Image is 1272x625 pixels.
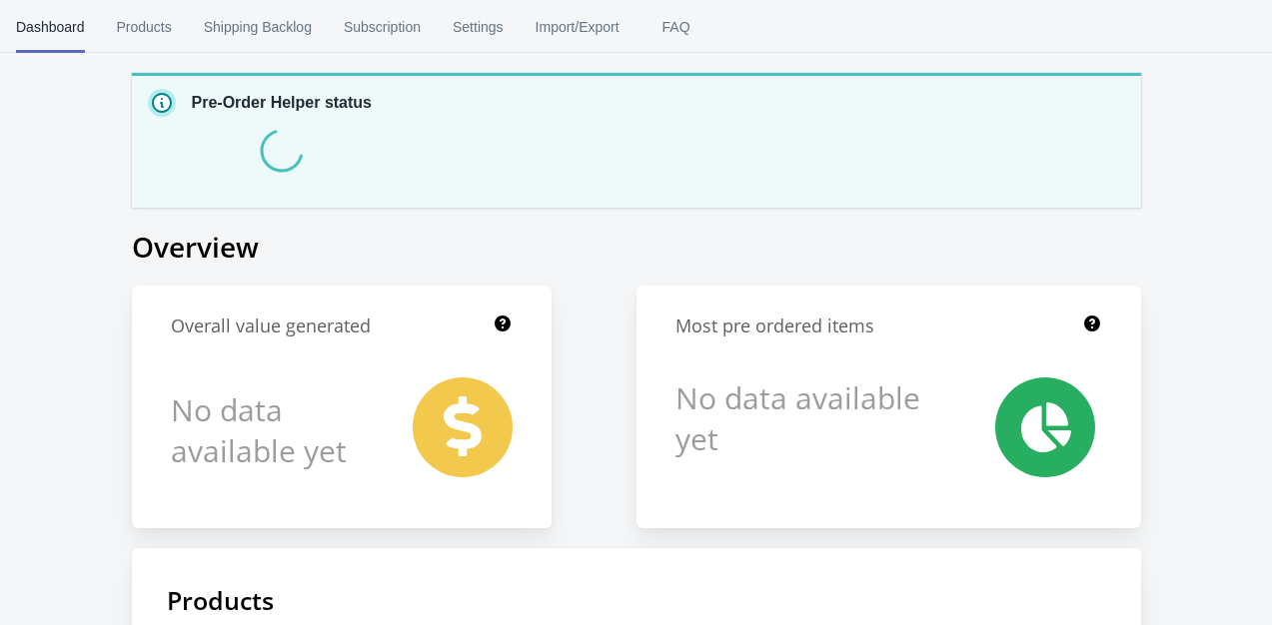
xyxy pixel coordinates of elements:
span: Import/Export [536,1,620,53]
h1: Overview [132,228,1141,266]
span: FAQ [651,1,701,53]
h1: No data available yet [171,377,371,482]
span: Shipping Backlog [204,1,312,53]
span: Dashboard [16,1,85,53]
span: Settings [453,1,504,53]
span: Products [117,1,172,53]
h1: Products [167,583,1106,617]
h1: Most pre ordered items [675,313,874,338]
h1: No data available yet [675,377,924,459]
p: Pre-Order Helper status [192,91,373,115]
span: Subscription [344,1,421,53]
h1: Overall value generated [171,313,371,338]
